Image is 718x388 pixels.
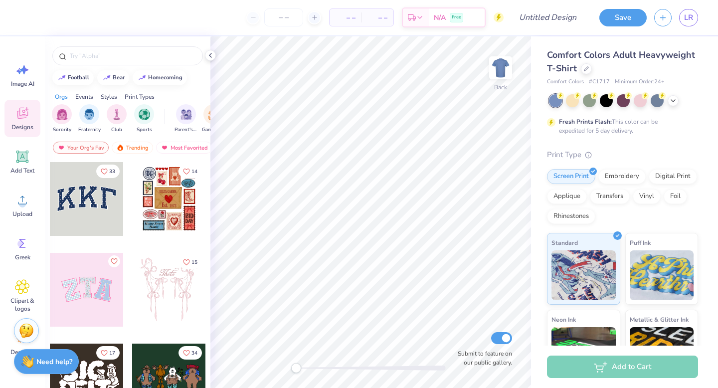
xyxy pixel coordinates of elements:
[134,104,154,134] div: filter for Sports
[491,58,511,78] img: Back
[208,109,219,120] img: Game Day Image
[175,104,197,134] div: filter for Parent's Weekend
[367,12,387,23] span: – –
[547,78,584,86] span: Comfort Colors
[599,9,647,26] button: Save
[649,169,697,184] div: Digital Print
[202,104,225,134] div: filter for Game Day
[133,70,187,85] button: homecoming
[113,75,125,80] div: bear
[139,109,150,120] img: Sports Image
[116,144,124,151] img: trending.gif
[96,165,120,178] button: Like
[108,255,120,267] button: Like
[547,169,595,184] div: Screen Print
[511,7,584,27] input: Untitled Design
[559,118,612,126] strong: Fresh Prints Flash:
[336,12,356,23] span: – –
[10,167,34,175] span: Add Text
[452,349,512,367] label: Submit to feature on our public gallery.
[589,78,610,86] span: # C1717
[84,109,95,120] img: Fraternity Image
[148,75,182,80] div: homecoming
[434,12,446,23] span: N/A
[452,14,461,21] span: Free
[633,189,661,204] div: Vinyl
[78,104,101,134] div: filter for Fraternity
[630,314,689,325] span: Metallic & Glitter Ink
[52,70,94,85] button: football
[615,78,665,86] span: Minimum Order: 24 +
[11,123,33,131] span: Designs
[630,327,694,377] img: Metallic & Glitter Ink
[101,92,117,101] div: Styles
[547,49,695,74] span: Comfort Colors Adult Heavyweight T-Shirt
[109,169,115,174] span: 33
[202,104,225,134] button: filter button
[191,260,197,265] span: 15
[58,75,66,81] img: trend_line.gif
[191,351,197,356] span: 34
[291,363,301,373] div: Accessibility label
[547,189,587,204] div: Applique
[551,314,576,325] span: Neon Ink
[6,297,39,313] span: Clipart & logos
[10,348,34,356] span: Decorate
[598,169,646,184] div: Embroidery
[679,9,698,26] a: LR
[547,209,595,224] div: Rhinestones
[111,126,122,134] span: Club
[56,109,68,120] img: Sorority Image
[125,92,155,101] div: Print Types
[96,346,120,360] button: Like
[103,75,111,81] img: trend_line.gif
[202,126,225,134] span: Game Day
[664,189,687,204] div: Foil
[11,80,34,88] span: Image AI
[551,327,616,377] img: Neon Ink
[78,126,101,134] span: Fraternity
[107,104,127,134] div: filter for Club
[12,210,32,218] span: Upload
[138,75,146,81] img: trend_line.gif
[156,142,212,154] div: Most Favorited
[684,12,693,23] span: LR
[175,126,197,134] span: Parent's Weekend
[590,189,630,204] div: Transfers
[180,109,192,120] img: Parent's Weekend Image
[112,142,153,154] div: Trending
[179,165,202,178] button: Like
[53,142,109,154] div: Your Org's Fav
[15,253,30,261] span: Greek
[179,255,202,269] button: Like
[191,169,197,174] span: 14
[179,346,202,360] button: Like
[559,117,682,135] div: This color can be expedited for 5 day delivery.
[97,70,129,85] button: bear
[78,104,101,134] button: filter button
[53,126,71,134] span: Sorority
[551,250,616,300] img: Standard
[69,51,196,61] input: Try "Alpha"
[111,109,122,120] img: Club Image
[68,75,89,80] div: football
[36,357,72,367] strong: Need help?
[161,144,169,151] img: most_fav.gif
[264,8,303,26] input: – –
[52,104,72,134] div: filter for Sorority
[57,144,65,151] img: most_fav.gif
[52,104,72,134] button: filter button
[75,92,93,101] div: Events
[134,104,154,134] button: filter button
[630,250,694,300] img: Puff Ink
[630,237,651,248] span: Puff Ink
[175,104,197,134] button: filter button
[547,149,698,161] div: Print Type
[494,83,507,92] div: Back
[55,92,68,101] div: Orgs
[551,237,578,248] span: Standard
[109,351,115,356] span: 17
[107,104,127,134] button: filter button
[137,126,152,134] span: Sports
